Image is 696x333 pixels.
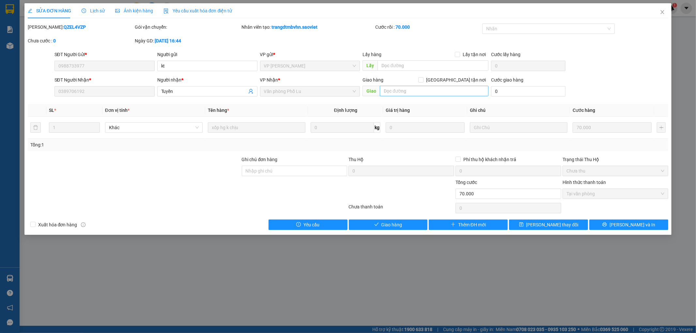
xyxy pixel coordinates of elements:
span: [PERSON_NAME] thay đổi [526,221,579,228]
span: Xuất hóa đơn hàng [36,221,80,228]
b: [DATE] 16:44 [155,38,181,43]
button: plus [657,122,666,133]
div: Tổng: 1 [30,141,269,148]
span: save [519,222,524,227]
button: printer[PERSON_NAME] và In [589,219,668,230]
button: Close [653,3,672,22]
span: Đơn vị tính [105,108,130,113]
span: Thu Hộ [348,157,363,162]
img: icon [163,8,169,14]
div: Cước rồi : [375,23,481,31]
span: Giao hàng [363,77,383,83]
b: 0 [53,38,56,43]
label: Cước lấy hàng [491,52,520,57]
b: trangdtmbvhn.saoviet [272,24,318,30]
label: Ghi chú đơn hàng [242,157,278,162]
span: Tên hàng [208,108,229,113]
div: Người gửi [157,51,257,58]
span: Tại văn phòng [566,189,664,199]
span: Khác [109,123,199,132]
input: Cước giao hàng [491,86,565,97]
span: kg [374,122,380,133]
button: checkGiao hàng [349,219,428,230]
span: Phí thu hộ khách nhận trả [461,156,519,163]
div: Trạng thái Thu Hộ [563,156,668,163]
input: Ghi chú đơn hàng [242,166,348,176]
input: Cước lấy hàng [491,61,565,71]
div: Gói vận chuyển: [135,23,240,31]
span: picture [115,8,120,13]
input: 0 [573,122,652,133]
span: Định lượng [334,108,357,113]
span: VP Nhận [260,77,278,83]
div: Nhân viên tạo: [242,23,374,31]
button: exclamation-circleYêu cầu [269,219,348,230]
span: check [374,222,379,227]
input: 0 [386,122,465,133]
span: clock-circle [82,8,86,13]
div: SĐT Người Nhận [54,76,155,83]
button: save[PERSON_NAME] thay đổi [509,219,588,230]
b: QZEL4VZP [64,24,86,30]
span: Cước hàng [573,108,595,113]
span: SL [49,108,54,113]
label: Hình thức thanh toán [563,180,606,185]
div: Người nhận [157,76,257,83]
span: Yêu cầu xuất hóa đơn điện tử [163,8,232,13]
span: Yêu cầu [303,221,319,228]
span: Giao [363,86,380,96]
span: printer [602,222,607,227]
input: Dọc đường [380,86,488,96]
span: [PERSON_NAME] và In [610,221,655,228]
input: Dọc đường [378,60,488,71]
button: plusThêm ĐH mới [429,219,508,230]
div: [PERSON_NAME]: [28,23,133,31]
span: Ảnh kiện hàng [115,8,153,13]
span: VP Gia Lâm [264,61,356,71]
span: edit [28,8,32,13]
span: Giá trị hàng [386,108,410,113]
div: VP gửi [260,51,360,58]
button: delete [30,122,41,133]
span: close [660,9,665,15]
span: Giao hàng [381,221,402,228]
div: SĐT Người Gửi [54,51,155,58]
b: 70.000 [395,24,410,30]
input: VD: Bàn, Ghế [208,122,305,133]
div: Chưa cước : [28,37,133,44]
span: plus [451,222,456,227]
span: Lấy hàng [363,52,381,57]
div: Chưa thanh toán [348,203,455,215]
th: Ghi chú [467,104,570,117]
span: info-circle [81,222,85,227]
div: Ngày GD: [135,37,240,44]
span: Lấy tận nơi [460,51,488,58]
span: Thêm ĐH mới [458,221,486,228]
span: Tổng cước [456,180,477,185]
span: Chưa thu [566,166,664,176]
span: [GEOGRAPHIC_DATA] tận nơi [424,76,488,83]
span: exclamation-circle [296,222,301,227]
span: SỬA ĐƠN HÀNG [28,8,71,13]
input: Ghi Chú [470,122,567,133]
span: Lấy [363,60,378,71]
span: Văn phòng Phố Lu [264,86,356,96]
label: Cước giao hàng [491,77,523,83]
span: Lịch sử [82,8,105,13]
span: user-add [248,89,254,94]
